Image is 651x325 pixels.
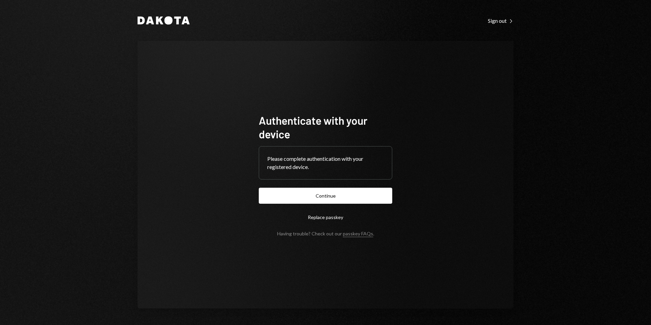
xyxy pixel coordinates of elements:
[259,209,392,225] button: Replace passkey
[488,17,513,24] a: Sign out
[277,231,374,236] div: Having trouble? Check out our .
[259,188,392,204] button: Continue
[343,231,373,237] a: passkey FAQs
[259,113,392,141] h1: Authenticate with your device
[267,155,384,171] div: Please complete authentication with your registered device.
